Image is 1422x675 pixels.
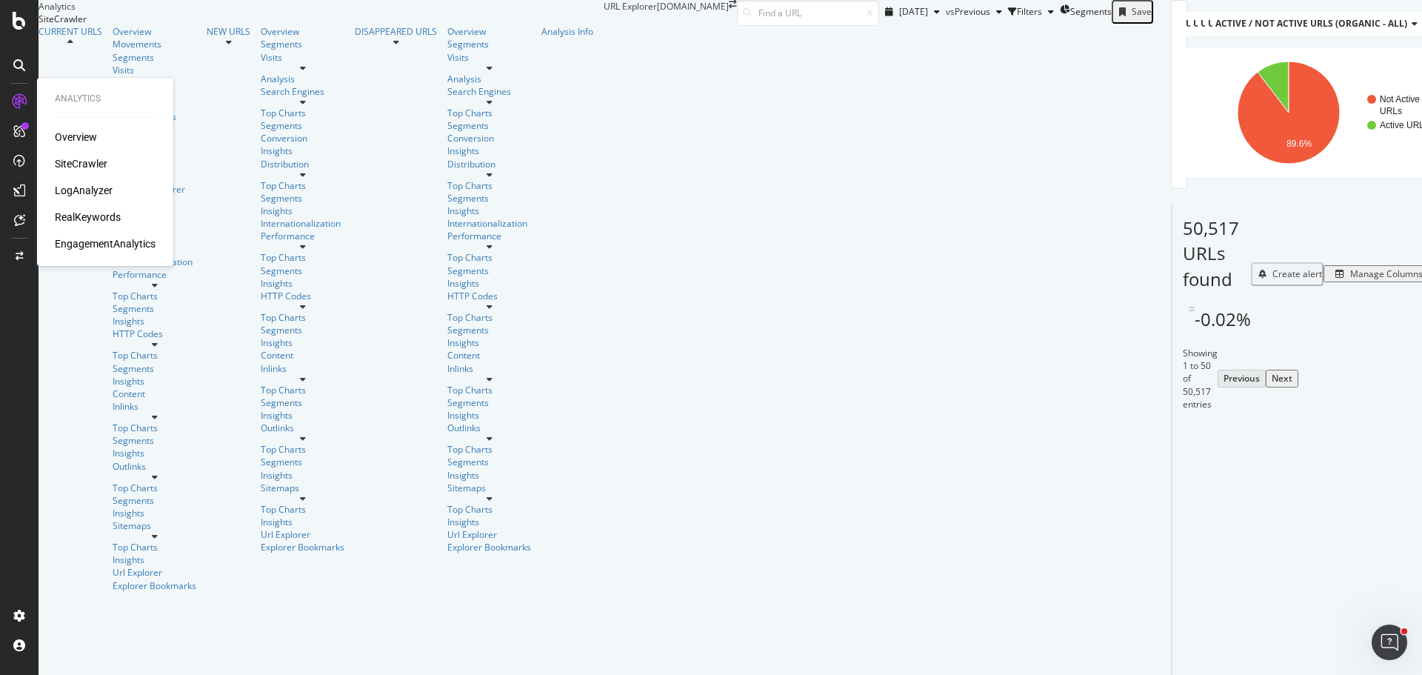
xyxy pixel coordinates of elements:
a: Top Charts [447,443,531,456]
h4: URLs Crawled By Botify By pagetype [1183,12,1385,36]
a: Segments [113,51,196,64]
a: Conversion [447,132,531,144]
a: Top Charts [113,541,196,553]
a: Segments [113,362,196,375]
a: SiteCrawler [55,156,107,171]
div: Conversion [261,132,344,144]
a: Insights [113,553,196,566]
a: Internationalization [447,217,531,230]
div: Overview [113,25,196,38]
div: Top Charts [261,311,344,324]
a: Movements [113,38,196,50]
a: Insights [261,469,344,482]
a: Insights [447,205,531,217]
div: Analysis [261,73,344,85]
a: Insights [113,315,196,327]
div: Insights [261,144,344,157]
div: DISAPPEARED URLS [355,25,437,38]
div: Filters [1017,5,1042,18]
a: NEW URLS [207,25,250,38]
div: Outlinks [447,422,531,434]
a: Insights [113,375,196,388]
a: Segments [113,494,196,507]
div: Segments [261,396,344,409]
a: EngagementAnalytics [55,236,156,251]
a: Sitemaps [261,482,344,494]
a: Segments [447,324,531,336]
a: LogAnalyzer [55,183,113,198]
a: Segments [113,434,196,447]
a: Top Charts [447,179,531,192]
a: Top Charts [261,107,344,119]
div: Segments [261,192,344,205]
a: Segments [447,192,531,205]
a: Segments [447,396,531,409]
a: Top Charts [261,384,344,396]
a: Top Charts [447,384,531,396]
div: HTTP Codes [113,327,196,340]
a: Insights [261,516,344,528]
div: Insights [447,277,531,290]
div: Previous [1224,372,1260,385]
div: Explorer Bookmarks [261,541,344,553]
a: Visits [447,51,531,64]
a: Top Charts [113,422,196,434]
div: Segments [113,302,196,315]
a: Visits [261,51,344,64]
span: 2025 Oct. 4th [899,5,928,18]
a: Top Charts [261,251,344,264]
div: Inlinks [261,362,344,375]
div: Content [261,349,344,362]
a: Inlinks [113,400,196,413]
div: Content [447,349,531,362]
a: Insights [447,469,531,482]
text: Not Active [1380,94,1420,104]
div: Top Charts [447,503,531,516]
button: Create alert [1251,262,1323,286]
a: Sitemaps [447,482,531,494]
a: Insights [261,409,344,422]
span: Previous [955,5,990,18]
a: Inlinks [447,362,531,375]
svg: A chart. [1190,48,1422,177]
a: Top Charts [261,179,344,192]
a: Top Charts [113,290,196,302]
a: Explorer Bookmarks [113,579,196,592]
a: Performance [113,268,196,281]
div: Segments [261,265,344,277]
a: Top Charts [447,107,531,119]
a: Url Explorer [113,566,196,579]
span: URLs Crawled By Botify By countries [1193,17,1377,30]
div: Insights [261,205,344,217]
div: Top Charts [261,503,344,516]
a: Distribution [447,158,531,170]
a: Outlinks [261,422,344,434]
div: Insights [447,144,531,157]
a: RealKeywords [55,210,121,225]
div: Internationalization [261,217,344,230]
div: Analytics [55,93,156,105]
a: Top Charts [113,482,196,494]
div: CURRENT URLS [39,25,102,38]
